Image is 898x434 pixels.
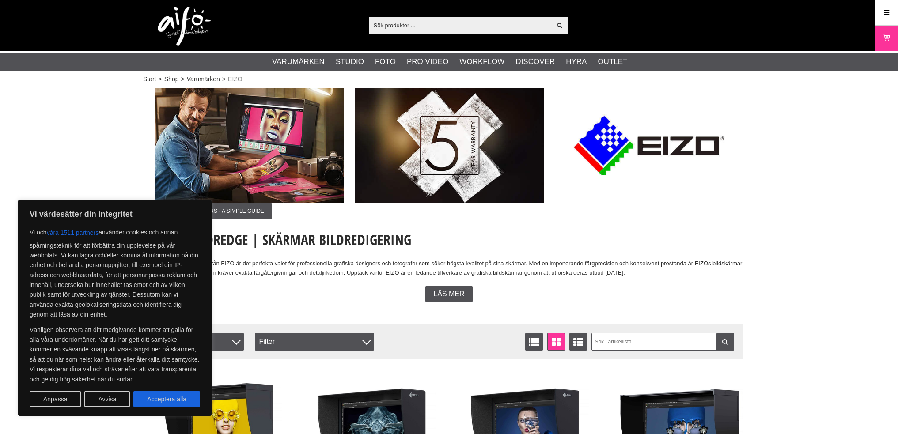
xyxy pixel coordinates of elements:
[155,259,743,278] p: Grafiska bildskärmar från EIZO är det perfekta valet för professionella grafiska designers och fo...
[375,56,396,68] a: Foto
[272,56,325,68] a: Varumärken
[569,333,587,351] a: Utökad listvisning
[555,88,743,203] img: Annons:003 ban-eizo-logga.jpg
[525,333,543,351] a: Listvisning
[47,225,99,241] button: våra 1511 partners
[459,56,504,68] a: Workflow
[155,203,273,219] span: GRAPHIC MONITORS - A SIMPLE GUIDE
[30,391,81,407] button: Anpassa
[716,333,734,351] a: Filtrera
[566,56,587,68] a: Hyra
[143,75,156,84] a: Start
[547,333,565,351] a: Fönstervisning
[155,230,743,249] h1: EIZO ColorEdge | Skärmar Bildredigering
[155,88,344,219] a: Annons:001 ban-eizo-001.jpgGRAPHIC MONITORS - A SIMPLE GUIDE
[369,19,552,32] input: Sök produkter ...
[158,7,211,46] img: logo.png
[433,290,464,298] span: Läs mer
[181,75,184,84] span: >
[84,391,130,407] button: Avvisa
[18,200,212,416] div: Vi värdesätter din integritet
[336,56,364,68] a: Studio
[591,333,734,351] input: Sök i artikellista ...
[30,325,200,384] p: Vänligen observera att ditt medgivande kommer att gälla för alla våra underdomäner. När du har ge...
[515,56,555,68] a: Discover
[164,75,179,84] a: Shop
[133,391,200,407] button: Acceptera alla
[407,56,448,68] a: Pro Video
[187,75,220,84] a: Varumärken
[255,333,374,351] div: Filter
[155,88,344,203] img: Annons:001 ban-eizo-001.jpg
[222,75,226,84] span: >
[598,56,627,68] a: Outlet
[159,75,162,84] span: >
[355,88,544,203] img: Annons:002 ban-eizo-002.jpg
[228,75,242,84] span: EIZO
[30,209,200,219] p: Vi värdesätter din integritet
[30,225,200,320] p: Vi och använder cookies och annan spårningsteknik för att förbättra din upplevelse på vår webbpla...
